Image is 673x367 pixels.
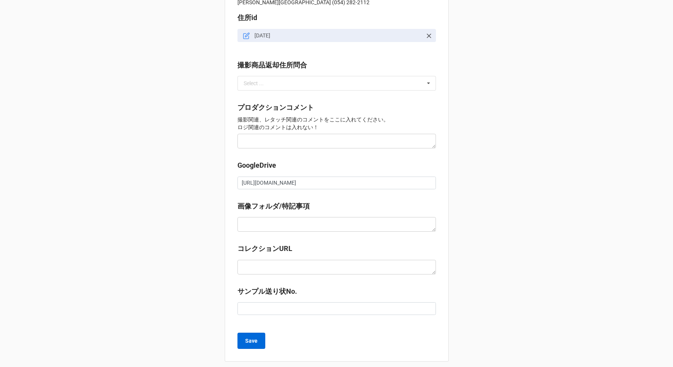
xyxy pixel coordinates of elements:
[237,160,276,171] label: GoogleDrive
[237,243,292,254] label: コレクションURL
[237,12,257,23] label: 住所id
[237,60,307,71] label: 撮影商品返却住所問合
[237,102,314,113] label: プロダクションコメント
[237,201,310,212] label: 画像フォルダ/特記事項
[244,81,264,86] div: Select ...
[237,116,436,131] p: 撮影関連、レタッチ関連のコメントをここに入れてください。 ロジ関連のコメントは入れない！
[245,337,258,345] b: Save
[254,32,422,39] p: [DATE]
[237,286,297,297] label: サンプル送り状No.
[237,333,265,349] button: Save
